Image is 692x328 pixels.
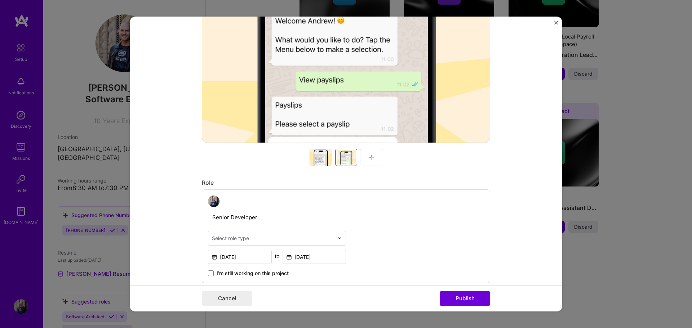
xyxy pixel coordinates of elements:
div: Role [202,179,490,187]
img: drop icon [337,236,342,240]
input: Role Name [208,210,346,225]
div: Select role type [212,234,249,242]
input: Date [283,250,346,264]
button: Publish [440,291,490,306]
button: Close [554,21,558,28]
div: to [275,252,280,260]
input: Date [208,250,272,264]
img: Add [369,154,374,160]
button: Cancel [202,291,252,306]
span: I’m still working on this project [217,270,289,277]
